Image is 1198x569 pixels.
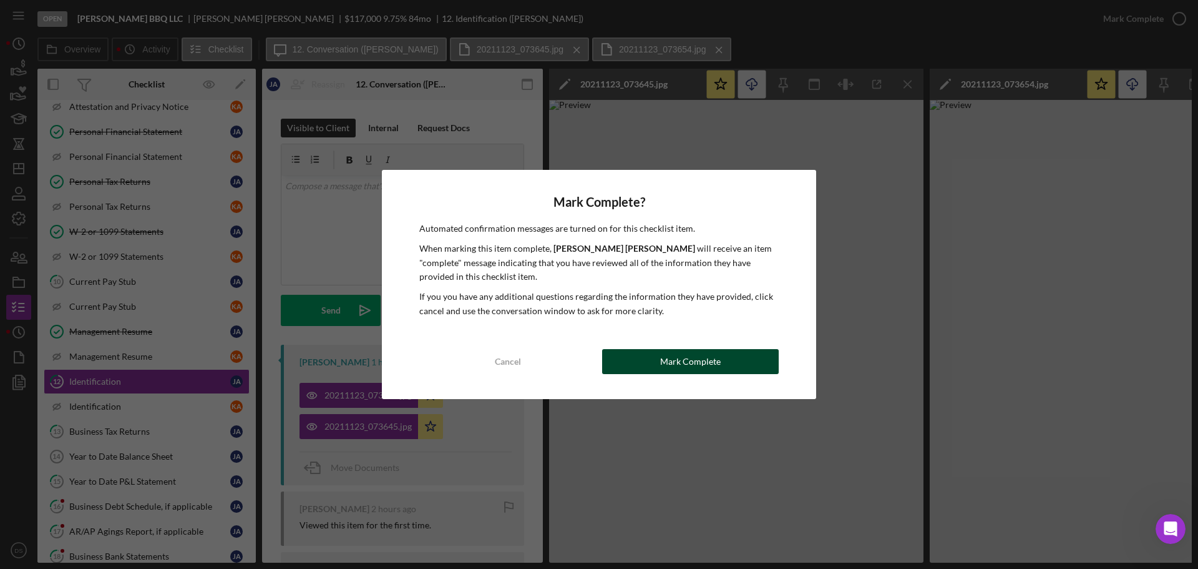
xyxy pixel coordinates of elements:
[602,349,779,374] button: Mark Complete
[1156,514,1186,544] iframe: Intercom live chat
[660,349,721,374] div: Mark Complete
[419,222,779,235] p: Automated confirmation messages are turned on for this checklist item.
[419,290,779,318] p: If you you have any additional questions regarding the information they have provided, click canc...
[495,349,521,374] div: Cancel
[419,349,596,374] button: Cancel
[553,243,695,254] b: [PERSON_NAME] [PERSON_NAME]
[419,195,779,209] h4: Mark Complete?
[419,242,779,284] p: When marking this item complete, will receive an item "complete" message indicating that you have...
